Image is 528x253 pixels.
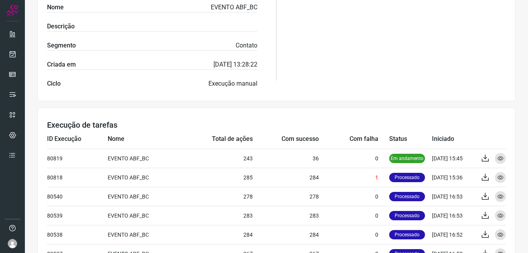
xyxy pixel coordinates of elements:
img: Logo [7,5,18,16]
td: 283 [253,206,319,225]
label: Descrição [47,22,75,31]
td: Com falha [319,130,389,149]
p: [DATE] 13:28:22 [213,60,257,69]
td: 0 [319,225,389,244]
td: 0 [319,149,389,168]
p: Em andamento [389,154,425,163]
p: Processado [389,211,425,220]
td: Iniciado [432,130,475,149]
p: Processado [389,173,425,182]
label: Nome [47,3,64,12]
td: EVENTO ABF_BC [108,206,181,225]
td: 80819 [47,149,108,168]
td: 80539 [47,206,108,225]
td: 278 [253,187,319,206]
td: 80818 [47,168,108,187]
td: Nome [108,130,181,149]
td: 80540 [47,187,108,206]
td: Status [389,130,432,149]
p: Contato [236,41,257,50]
label: Ciclo [47,79,61,88]
p: Processado [389,192,425,201]
td: [DATE] 15:45 [432,149,475,168]
td: 0 [319,187,389,206]
h3: Execução de tarefas [47,120,506,130]
td: 284 [253,225,319,244]
td: 278 [180,187,253,206]
td: Com sucesso [253,130,319,149]
td: EVENTO ABF_BC [108,149,181,168]
td: [DATE] 16:52 [432,225,475,244]
td: 36 [253,149,319,168]
td: Total de ações [180,130,253,149]
td: 285 [180,168,253,187]
label: Criada em [47,60,76,69]
img: avatar-user-boy.jpg [8,239,17,248]
td: EVENTO ABF_BC [108,187,181,206]
p: Processado [389,230,425,239]
p: EVENTO ABF_BC [211,3,257,12]
label: Segmento [47,41,76,50]
td: 284 [253,168,319,187]
td: EVENTO ABF_BC [108,225,181,244]
td: 1 [319,168,389,187]
td: [DATE] 16:53 [432,206,475,225]
td: [DATE] 15:36 [432,168,475,187]
td: [DATE] 16:53 [432,187,475,206]
td: EVENTO ABF_BC [108,168,181,187]
td: ID Execução [47,130,108,149]
td: 284 [180,225,253,244]
td: 0 [319,206,389,225]
td: 243 [180,149,253,168]
td: 283 [180,206,253,225]
td: 80538 [47,225,108,244]
p: Execução manual [208,79,257,88]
